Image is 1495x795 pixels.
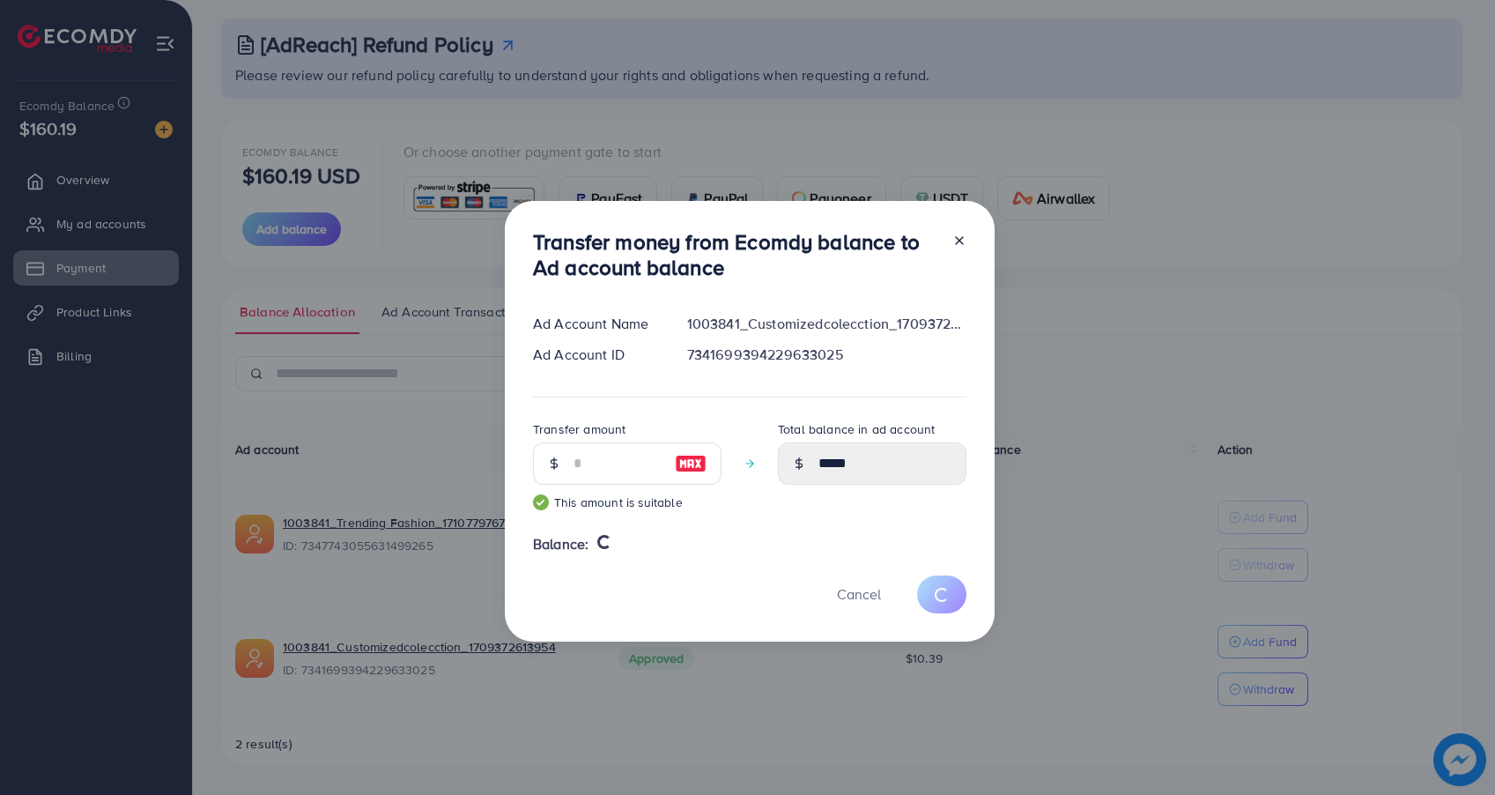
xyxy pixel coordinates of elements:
span: Balance: [533,534,588,554]
div: 7341699394229633025 [673,345,981,365]
label: Total balance in ad account [778,420,935,438]
small: This amount is suitable [533,494,722,511]
img: image [675,453,707,474]
img: guide [533,494,549,510]
div: Ad Account Name [519,314,673,334]
div: 1003841_Customizedcolecction_1709372613954 [673,314,981,334]
div: Ad Account ID [519,345,673,365]
span: Cancel [837,584,881,604]
button: Cancel [815,576,903,613]
label: Transfer amount [533,420,625,438]
h3: Transfer money from Ecomdy balance to Ad account balance [533,229,938,280]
